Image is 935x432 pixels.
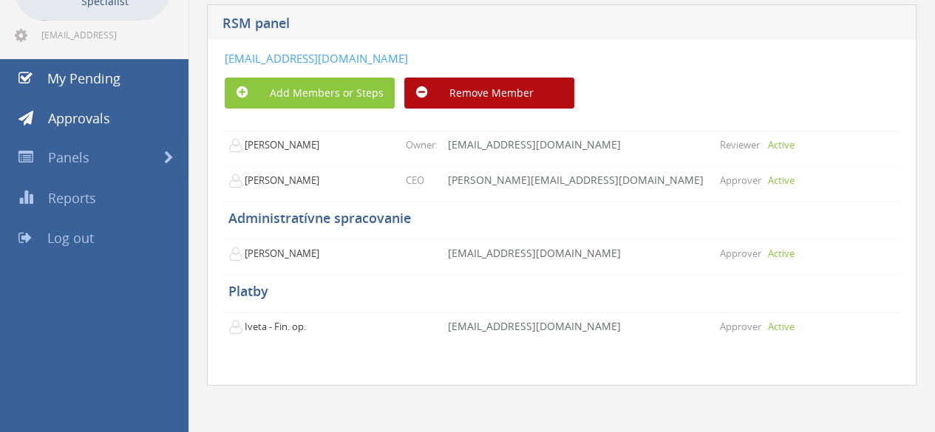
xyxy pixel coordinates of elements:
h5: Administratívne spracovanie [228,211,895,226]
td: [PERSON_NAME][EMAIL_ADDRESS][DOMAIN_NAME] [442,166,714,202]
span: [EMAIL_ADDRESS][DOMAIN_NAME] [41,29,167,41]
p: Approver [720,174,761,188]
h5: Platby [228,284,895,299]
p: [PERSON_NAME] [228,138,319,153]
span: My Pending [47,69,120,87]
p: Owner [406,138,435,152]
p: [PERSON_NAME] [228,174,319,188]
span: Reports [48,189,96,207]
td: [EMAIL_ADDRESS][DOMAIN_NAME] [442,313,714,349]
p: CEO [406,174,424,188]
small: Active [768,247,795,260]
p: Iveta - Fin. op. [228,320,313,335]
p: Approver [720,320,761,334]
span: Approvals [48,109,110,127]
small: Active [768,320,795,333]
span: Panels [48,148,89,166]
p: Approver [720,247,761,261]
small: Active [768,138,795,151]
button: Add Members or Steps [225,78,395,109]
span: Log out [47,229,94,247]
h5: RSM panel [222,16,632,35]
td: [EMAIL_ADDRESS][DOMAIN_NAME] [442,131,714,166]
p: Reviewer [720,138,760,152]
button: Remove Member [404,78,574,109]
p: [PERSON_NAME] [228,247,319,261]
small: Active [768,174,795,187]
a: [EMAIL_ADDRESS][DOMAIN_NAME] [225,51,408,66]
td: [EMAIL_ADDRESS][DOMAIN_NAME] [442,239,714,275]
